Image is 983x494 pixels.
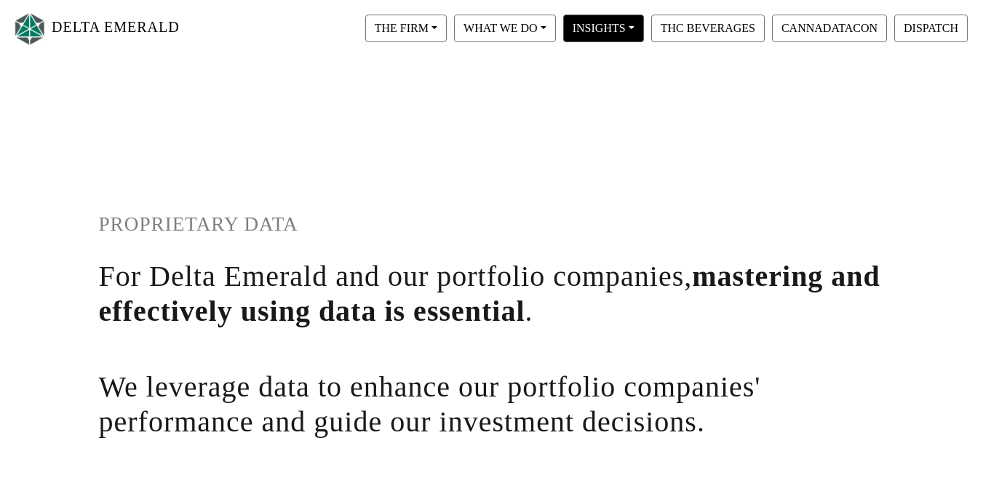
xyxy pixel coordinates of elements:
[454,15,556,42] button: WHAT WE DO
[648,21,768,33] a: THC BEVERAGES
[894,15,968,42] button: DISPATCH
[772,15,887,42] button: CANNADATACON
[365,15,447,42] button: THE FIRM
[99,212,885,236] h1: PROPRIETARY DATA
[891,21,971,33] a: DISPATCH
[651,15,765,42] button: THC BEVERAGES
[99,259,885,329] h1: For Delta Emerald and our portfolio companies, .
[12,9,48,48] img: Logo
[563,15,644,42] button: INSIGHTS
[12,6,180,52] a: DELTA EMERALD
[99,370,885,439] h1: We leverage data to enhance our portfolio companies' performance and guide our investment decisions.
[768,21,891,33] a: CANNADATACON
